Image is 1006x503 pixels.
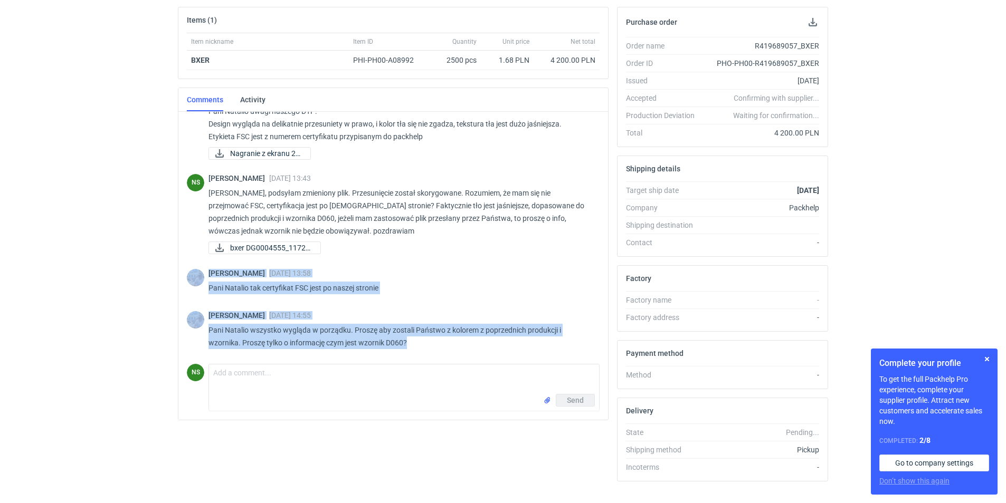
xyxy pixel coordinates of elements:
[703,128,819,138] div: 4 200.00 PLN
[208,105,591,143] p: Pani Natalio uwagi naszego DTP: Design wygląda na delikatnie przesuniety w prawo, i kolor tła się...
[919,436,931,444] strong: 2 / 8
[187,364,204,381] figcaption: NS
[187,311,204,328] img: Michał Palasek
[626,41,703,51] div: Order name
[208,269,269,277] span: [PERSON_NAME]
[626,128,703,138] div: Total
[208,311,269,320] span: [PERSON_NAME]
[567,396,584,404] span: Send
[269,174,311,182] span: [DATE] 13:43
[240,88,265,111] a: Activity
[703,462,819,472] div: -
[786,428,819,437] em: Pending...
[230,242,312,254] span: bxer DG0004555_11729...
[187,174,204,191] div: Natalia Stępak
[703,237,819,248] div: -
[208,241,314,254] div: bxer DG0004555_11729921_artwork_HQ_front.pdf
[502,37,529,46] span: Unit price
[797,186,819,195] strong: [DATE]
[208,241,321,254] a: bxer DG0004555_11729...
[626,202,703,213] div: Company
[187,16,217,24] h2: Items (1)
[556,394,595,407] button: Send
[353,55,424,65] div: PHI-PH00-A08992
[879,374,989,427] p: To get the full Packhelp Pro experience, complete your supplier profile. Attract new customers an...
[208,174,269,182] span: [PERSON_NAME]
[269,269,311,277] span: [DATE] 13:58
[626,295,703,305] div: Factory name
[208,147,311,160] div: Nagranie z ekranu 2025-09-1 o 14.46.40.mov
[626,444,703,455] div: Shipping method
[703,312,819,323] div: -
[703,444,819,455] div: Pickup
[626,312,703,323] div: Factory address
[191,37,233,46] span: Item nickname
[879,454,989,471] a: Go to company settings
[428,51,481,70] div: 2500 pcs
[485,55,529,65] div: 1.68 PLN
[626,220,703,230] div: Shipping destination
[230,148,302,159] span: Nagranie z ekranu 20...
[626,349,684,357] h2: Payment method
[626,93,703,103] div: Accepted
[703,202,819,213] div: Packhelp
[626,274,651,283] h2: Factory
[626,58,703,69] div: Order ID
[187,88,223,111] a: Comments
[733,110,819,121] em: Waiting for confirmation...
[626,75,703,86] div: Issued
[208,282,591,294] p: Pani Natalio tak certyfikat FSC jest po naszej stronie
[626,165,680,173] h2: Shipping details
[981,353,993,365] button: Skip for now
[879,476,950,486] button: Don’t show this again
[879,435,989,446] div: Completed:
[208,187,591,237] p: [PERSON_NAME], podsyłam zmieniony plik. Przesunięcie został skorygowane. Rozumiem, że mam się nie...
[703,295,819,305] div: -
[626,237,703,248] div: Contact
[703,370,819,380] div: -
[626,462,703,472] div: Incoterms
[626,427,703,438] div: State
[806,16,819,28] button: Download PO
[626,110,703,121] div: Production Deviation
[208,147,311,160] a: Nagranie z ekranu 20...
[703,75,819,86] div: [DATE]
[269,311,311,320] span: [DATE] 14:55
[187,174,204,191] figcaption: NS
[187,364,204,381] div: Natalia Stępak
[626,185,703,196] div: Target ship date
[626,18,677,26] h2: Purchase order
[452,37,477,46] span: Quantity
[187,269,204,286] img: Michał Palasek
[703,58,819,69] div: PHO-PH00-R419689057_BXER
[571,37,595,46] span: Net total
[191,56,210,64] strong: BXER
[734,94,819,102] em: Confirming with supplier...
[626,370,703,380] div: Method
[208,324,591,349] p: Pani Natalio wszystko wygląda w porządku. Proszę aby zostali Państwo z kolorem z poprzednich prod...
[703,41,819,51] div: R419689057_BXER
[626,407,653,415] h2: Delivery
[353,37,373,46] span: Item ID
[879,357,989,370] h1: Complete your profile
[538,55,595,65] div: 4 200.00 PLN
